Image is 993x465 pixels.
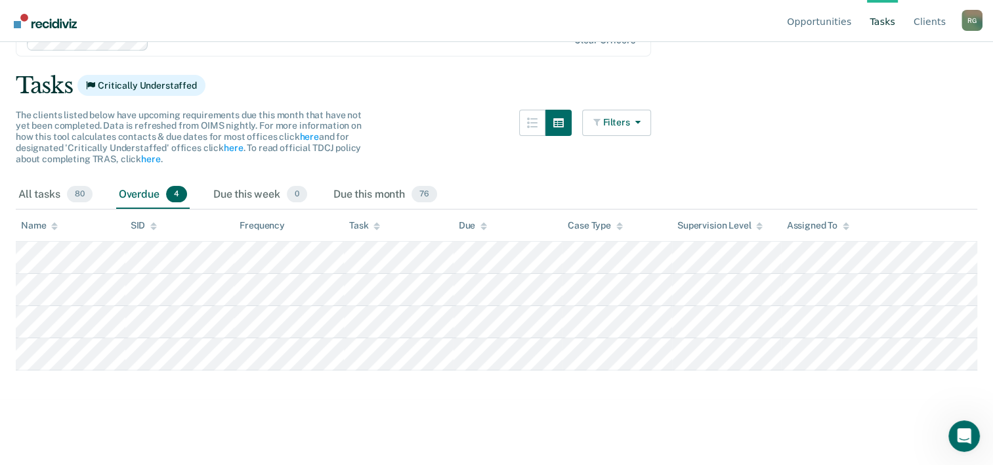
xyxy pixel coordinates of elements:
div: Assigned To [786,220,849,231]
div: SID [131,220,158,231]
div: All tasks80 [16,181,95,210]
div: Due this week0 [211,181,310,210]
span: 0 [287,186,307,203]
img: Recidiviz [14,14,77,28]
span: 4 [166,186,187,203]
div: Due this month76 [331,181,440,210]
div: Frequency [240,220,285,231]
a: here [224,143,243,153]
div: Supervision Level [677,220,763,231]
span: 76 [412,186,437,203]
button: Filters [582,110,652,136]
span: Critically Understaffed [77,75,205,96]
div: Name [21,220,58,231]
span: The clients listed below have upcoming requirements due this month that have not yet been complet... [16,110,362,164]
div: Task [349,220,380,231]
a: here [141,154,160,164]
div: Overdue4 [116,181,190,210]
span: 80 [67,186,93,203]
div: Tasks [16,72,977,99]
div: R G [961,10,982,31]
button: Profile dropdown button [961,10,982,31]
div: Due [459,220,488,231]
div: Case Type [568,220,623,231]
a: here [299,131,318,142]
iframe: Intercom live chat [948,420,980,452]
